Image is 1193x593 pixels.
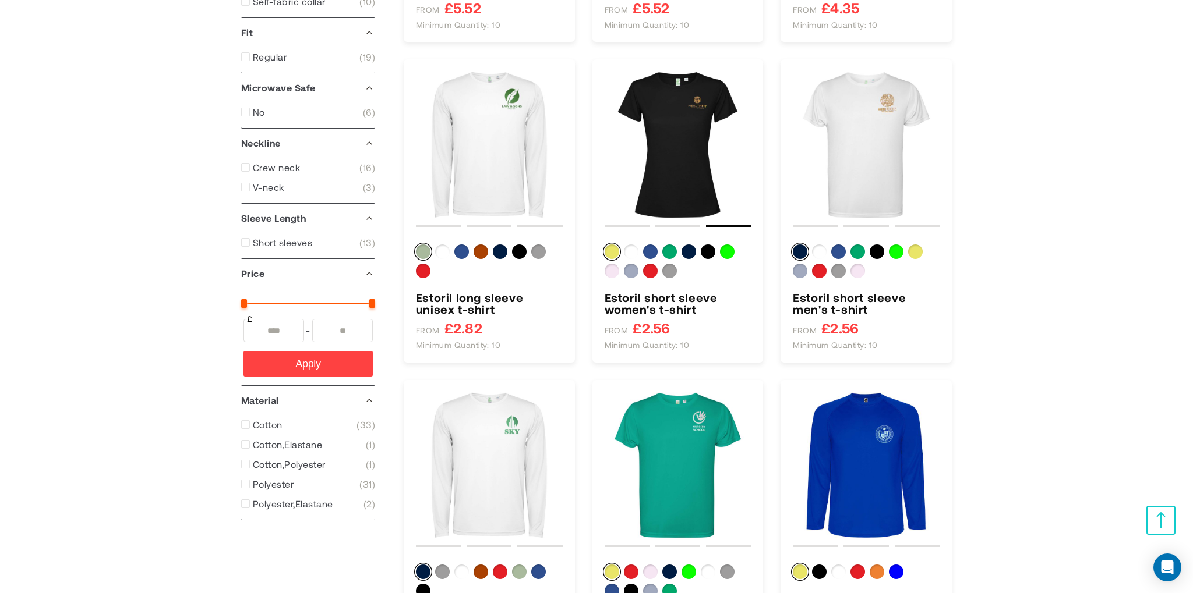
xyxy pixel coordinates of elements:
[241,129,375,158] div: Neckline
[253,106,265,118] span: No
[416,392,563,539] img: Estoril long sleeve kids t-shirt
[241,259,375,288] div: Price
[643,564,658,579] div: Silk Pink
[720,244,735,259] div: Fluor Green
[1153,553,1181,581] div: Open Intercom Messenger
[812,564,827,579] div: Solid Black
[366,459,375,470] span: 1
[793,292,940,315] a: Estoril short sleeve men&#039;s t-shirt
[253,478,294,490] span: Polyester
[850,564,865,579] div: Red
[643,264,658,278] div: Red
[363,498,375,510] span: 2
[363,106,375,118] span: 6
[241,459,375,470] a: Cotton,Polyester 1
[253,182,284,193] span: V-neck
[253,439,322,450] span: Cotton,Elastane
[531,564,546,579] div: Royal Blue
[605,340,690,350] span: Minimum quantity: 10
[359,51,375,63] span: 19
[304,319,312,342] span: -
[243,319,304,342] input: From
[312,319,373,342] input: To
[720,564,735,579] div: Grey
[605,292,751,315] a: Estoril short sleeve women&#039;s t-shirt
[241,73,375,102] div: Microwave Safe
[662,564,677,579] div: Navy Blue
[793,20,878,30] span: Minimum quantity: 10
[512,564,527,579] div: Laurel Green
[444,1,481,15] span: £5.52
[682,564,696,579] div: Fluor Green
[682,244,696,259] div: Navy Blue
[359,478,375,490] span: 31
[416,72,563,218] img: Estoril long sleeve unisex t-shirt
[531,244,546,259] div: Grey
[357,419,375,431] span: 33
[416,5,440,15] span: FROM
[416,244,563,283] div: Colour
[793,564,940,584] div: Colour
[241,439,375,450] a: Cotton,Elastane 1
[793,244,940,283] div: Colour
[605,392,751,539] img: Estoril short sleeve kids t-shirt
[831,244,846,259] div: Royal Blue
[793,564,807,579] div: Fluor Yellow
[454,244,469,259] div: Royal Blue
[241,162,375,173] a: Crew neck 16
[416,564,430,579] div: Navy Blue
[435,244,450,259] div: White
[493,244,507,259] div: Navy Blue
[605,5,629,15] span: FROM
[416,340,501,350] span: Minimum quantity: 10
[701,564,715,579] div: White
[793,325,817,336] span: FROM
[812,264,827,278] div: Red
[812,244,827,259] div: White
[605,244,751,283] div: Colour
[624,244,638,259] div: White
[662,264,677,278] div: Grey
[363,182,375,193] span: 3
[493,564,507,579] div: Red
[605,244,619,259] div: Fluor Yellow
[241,106,375,118] a: No 6
[701,244,715,259] div: Solid Black
[416,20,501,30] span: Minimum quantity: 10
[793,392,940,539] a: Montecarlo long sleeve men&#039;s sports t-shirt
[241,51,375,63] a: Regular 19
[241,182,375,193] a: V-neck 3
[241,498,375,510] a: Polyester,Elastane 2
[908,244,923,259] div: Fluor Yellow
[605,20,690,30] span: Minimum quantity: 10
[793,5,817,15] span: FROM
[241,386,375,415] div: Material
[605,264,619,278] div: Silk Pink
[831,564,846,579] div: White
[643,244,658,259] div: Royal Blue
[793,292,940,315] h3: Estoril short sleeve men's t-shirt
[416,292,563,315] a: Estoril long sleeve unisex t-shirt
[850,244,865,259] div: Jade Green
[821,321,859,335] span: £2.56
[793,72,940,218] img: Estoril short sleeve men's t-shirt
[359,237,375,248] span: 13
[793,72,940,218] a: Estoril short sleeve men&#039;s t-shirt
[605,72,751,218] a: Estoril short sleeve women&#039;s t-shirt
[793,264,807,278] div: Zen Blue
[793,340,878,350] span: Minimum quantity: 10
[253,237,312,248] span: Short sleeves
[474,244,488,259] div: Fire Orange
[793,392,940,539] img: Montecarlo long sleeve men's sports t-shirt
[246,313,253,325] span: £
[662,244,677,259] div: Jade Green
[253,419,283,431] span: Cotton
[253,51,287,63] span: Regular
[870,244,884,259] div: Solid Black
[512,244,527,259] div: Solid Black
[416,325,440,336] span: FROM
